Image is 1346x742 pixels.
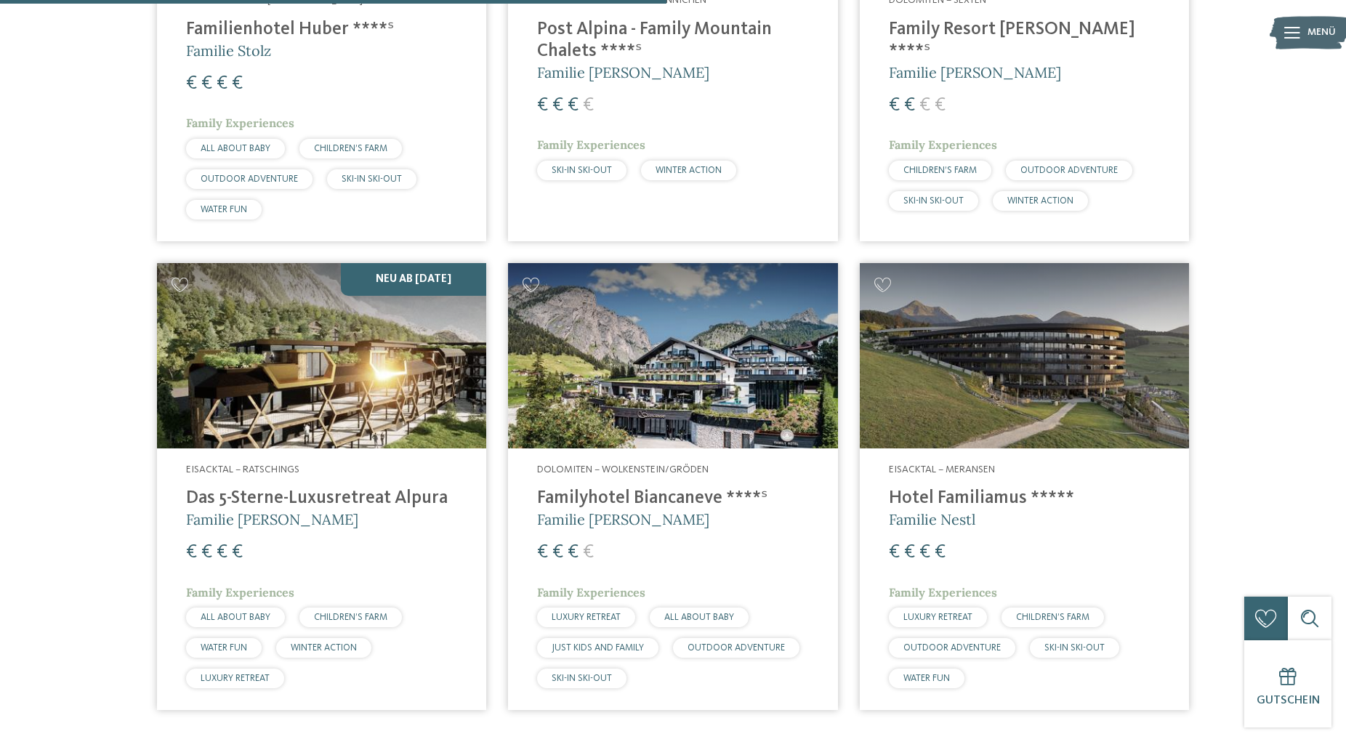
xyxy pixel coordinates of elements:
span: € [232,543,243,562]
span: LUXURY RETREAT [201,674,270,683]
span: Family Experiences [889,137,997,152]
span: € [186,74,197,93]
h4: Das 5-Sterne-Luxusretreat Alpura [186,488,457,509]
span: ALL ABOUT BABY [664,613,734,622]
span: Family Experiences [186,116,294,130]
img: Familienhotels gesucht? Hier findet ihr die besten! [157,263,486,448]
span: € [552,543,563,562]
a: Familienhotels gesucht? Hier findet ihr die besten! Dolomiten – Wolkenstein/Gröden Familyhotel Bi... [508,263,837,710]
span: OUTDOOR ADVENTURE [688,643,785,653]
span: SKI-IN SKI-OUT [903,196,964,206]
img: Familienhotels gesucht? Hier findet ihr die besten! [508,263,837,448]
span: € [201,543,212,562]
span: € [568,96,579,115]
span: OUTDOOR ADVENTURE [903,643,1001,653]
span: Familie [PERSON_NAME] [186,510,358,528]
span: Familie Stolz [186,41,271,60]
span: Family Experiences [537,137,645,152]
span: WINTER ACTION [656,166,722,175]
span: € [919,543,930,562]
span: Familie [PERSON_NAME] [537,510,709,528]
span: ALL ABOUT BABY [201,144,270,153]
span: LUXURY RETREAT [552,613,621,622]
span: Family Experiences [889,585,997,600]
span: Dolomiten – Wolkenstein/Gröden [537,464,709,475]
span: WINTER ACTION [291,643,357,653]
span: € [889,96,900,115]
span: SKI-IN SKI-OUT [552,674,612,683]
span: SKI-IN SKI-OUT [552,166,612,175]
span: JUST KIDS AND FAMILY [552,643,644,653]
span: € [232,74,243,93]
h4: Post Alpina - Family Mountain Chalets ****ˢ [537,19,808,62]
span: € [889,543,900,562]
span: LUXURY RETREAT [903,613,972,622]
a: Gutschein [1244,640,1331,727]
span: € [935,96,946,115]
span: € [919,96,930,115]
span: Eisacktal – Ratschings [186,464,299,475]
a: Familienhotels gesucht? Hier findet ihr die besten! Neu ab [DATE] Eisacktal – Ratschings Das 5-St... [157,263,486,710]
span: WATER FUN [201,205,247,214]
span: Familie [PERSON_NAME] [889,63,1061,81]
span: € [217,74,227,93]
span: WINTER ACTION [1007,196,1073,206]
span: € [201,74,212,93]
span: € [217,543,227,562]
span: CHILDREN’S FARM [903,166,977,175]
span: SKI-IN SKI-OUT [342,174,402,184]
span: € [537,96,548,115]
span: € [568,543,579,562]
span: € [904,96,915,115]
h4: Family Resort [PERSON_NAME] ****ˢ [889,19,1160,62]
span: CHILDREN’S FARM [1016,613,1089,622]
span: SKI-IN SKI-OUT [1044,643,1105,653]
span: Family Experiences [537,585,645,600]
h4: Familienhotel Huber ****ˢ [186,19,457,41]
span: € [552,96,563,115]
img: Familienhotels gesucht? Hier findet ihr die besten! [860,263,1189,448]
span: Family Experiences [186,585,294,600]
span: € [583,96,594,115]
span: Gutschein [1257,695,1320,706]
span: OUTDOOR ADVENTURE [201,174,298,184]
span: € [186,543,197,562]
a: Familienhotels gesucht? Hier findet ihr die besten! Eisacktal – Meransen Hotel Familiamus ***** F... [860,263,1189,710]
span: OUTDOOR ADVENTURE [1020,166,1118,175]
span: € [537,543,548,562]
span: € [583,543,594,562]
span: WATER FUN [903,674,950,683]
span: Familie [PERSON_NAME] [537,63,709,81]
span: ALL ABOUT BABY [201,613,270,622]
span: Eisacktal – Meransen [889,464,995,475]
span: CHILDREN’S FARM [314,613,387,622]
span: Familie Nestl [889,510,975,528]
span: € [935,543,946,562]
span: CHILDREN’S FARM [314,144,387,153]
h4: Familyhotel Biancaneve ****ˢ [537,488,808,509]
span: € [904,543,915,562]
span: WATER FUN [201,643,247,653]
